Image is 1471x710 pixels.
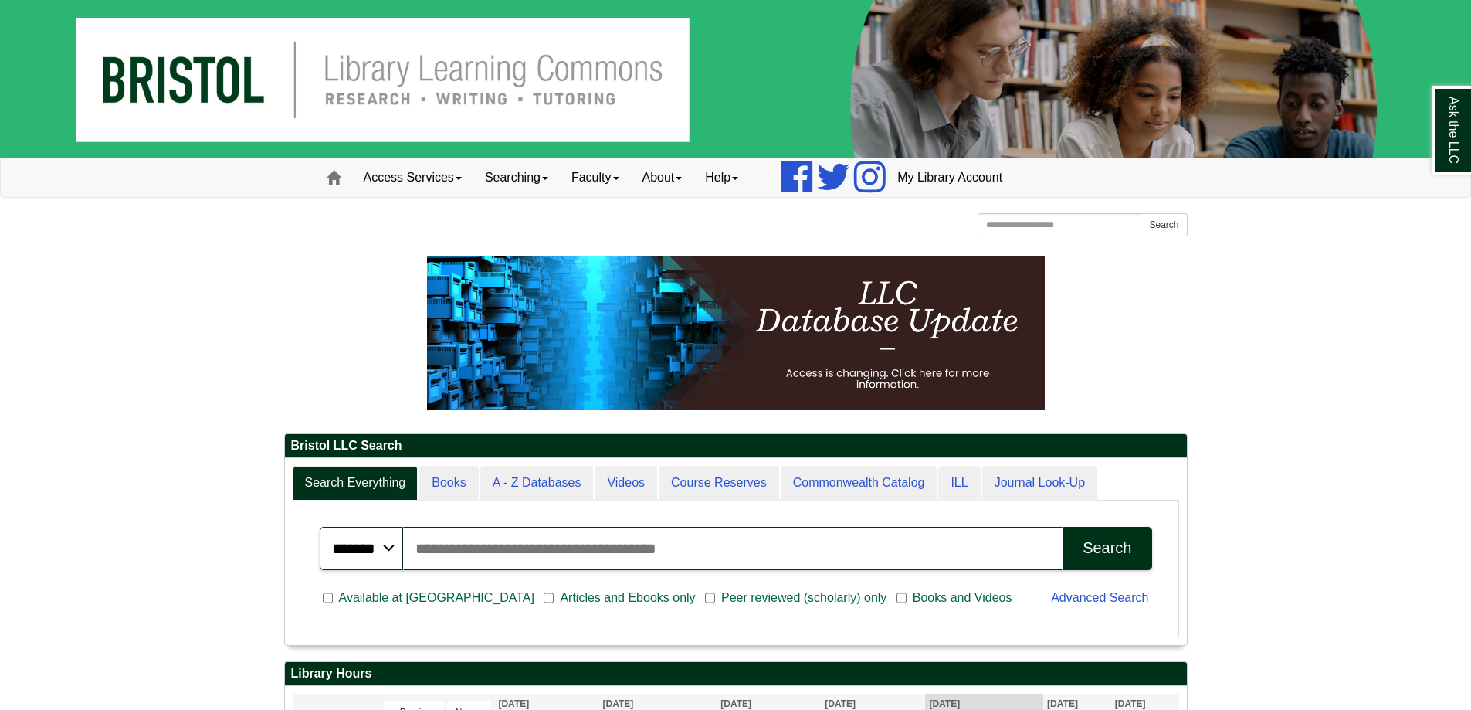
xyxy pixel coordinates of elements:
a: My Library Account [886,158,1014,197]
a: ILL [938,466,980,501]
span: Articles and Ebooks only [554,589,701,607]
a: Faculty [560,158,631,197]
span: Available at [GEOGRAPHIC_DATA] [333,589,541,607]
a: Search Everything [293,466,419,501]
span: [DATE] [720,698,751,709]
img: HTML tutorial [427,256,1045,410]
span: [DATE] [1047,698,1078,709]
input: Available at [GEOGRAPHIC_DATA] [323,591,333,605]
a: Commonwealth Catalog [781,466,937,501]
a: Journal Look-Up [982,466,1097,501]
button: Search [1141,213,1187,236]
span: Peer reviewed (scholarly) only [715,589,893,607]
h2: Bristol LLC Search [285,434,1187,458]
h2: Library Hours [285,662,1187,686]
span: [DATE] [603,698,634,709]
input: Articles and Ebooks only [544,591,554,605]
div: Search [1083,539,1131,557]
span: [DATE] [498,698,529,709]
a: Books [419,466,478,501]
a: Access Services [352,158,473,197]
span: [DATE] [1115,698,1146,709]
a: Videos [595,466,657,501]
span: Books and Videos [907,589,1019,607]
a: Advanced Search [1051,591,1148,604]
a: Help [693,158,750,197]
a: A - Z Databases [480,466,594,501]
span: [DATE] [929,698,960,709]
a: Searching [473,158,560,197]
a: About [631,158,694,197]
span: [DATE] [825,698,856,709]
input: Peer reviewed (scholarly) only [705,591,715,605]
input: Books and Videos [896,591,907,605]
button: Search [1063,527,1151,570]
a: Course Reserves [659,466,779,501]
